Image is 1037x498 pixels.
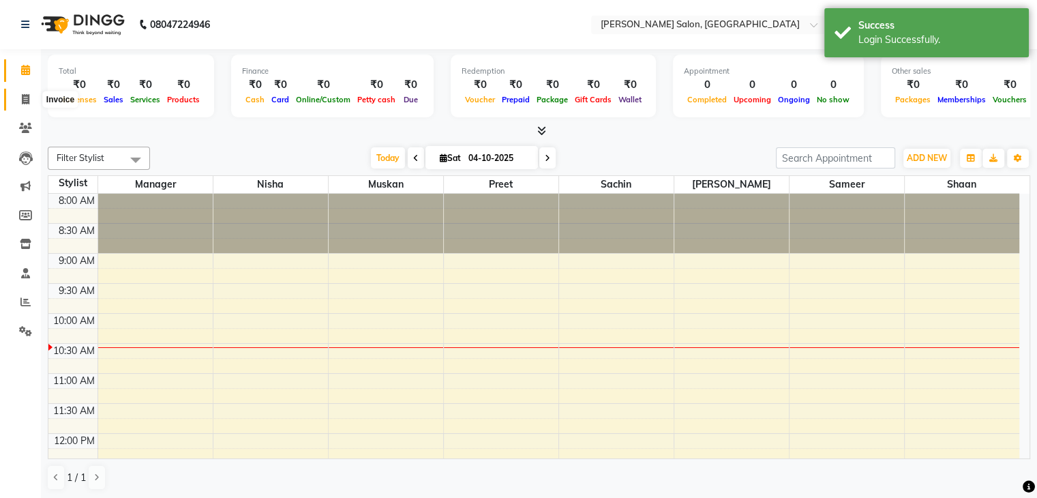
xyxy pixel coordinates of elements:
[51,434,97,448] div: 12:00 PM
[371,147,405,169] span: Today
[892,77,934,93] div: ₹0
[329,176,443,193] span: Muskan
[730,95,775,104] span: Upcoming
[164,77,203,93] div: ₹0
[462,77,498,93] div: ₹0
[268,77,292,93] div: ₹0
[98,176,213,193] span: Manager
[790,176,904,193] span: Sameer
[813,95,853,104] span: No show
[533,77,571,93] div: ₹0
[50,314,97,328] div: 10:00 AM
[615,77,645,93] div: ₹0
[730,77,775,93] div: 0
[59,65,203,77] div: Total
[56,254,97,268] div: 9:00 AM
[354,77,399,93] div: ₹0
[242,95,268,104] span: Cash
[934,95,989,104] span: Memberships
[905,176,1020,193] span: Shaan
[59,77,100,93] div: ₹0
[776,147,895,169] input: Search Appointment
[268,95,292,104] span: Card
[858,18,1019,33] div: Success
[464,148,532,169] input: 2025-10-04
[242,65,423,77] div: Finance
[498,77,533,93] div: ₹0
[354,95,399,104] span: Petty cash
[989,77,1030,93] div: ₹0
[242,77,268,93] div: ₹0
[50,344,97,358] div: 10:30 AM
[444,176,558,193] span: Preet
[100,95,127,104] span: Sales
[50,374,97,388] div: 11:00 AM
[684,95,730,104] span: Completed
[533,95,571,104] span: Package
[213,176,328,193] span: Nisha
[292,77,354,93] div: ₹0
[50,404,97,418] div: 11:30 AM
[684,65,853,77] div: Appointment
[462,65,645,77] div: Redemption
[775,77,813,93] div: 0
[674,176,789,193] span: [PERSON_NAME]
[813,77,853,93] div: 0
[56,194,97,208] div: 8:00 AM
[615,95,645,104] span: Wallet
[571,77,615,93] div: ₹0
[436,153,464,163] span: Sat
[934,77,989,93] div: ₹0
[57,152,104,163] span: Filter Stylist
[858,33,1019,47] div: Login Successfully.
[56,224,97,238] div: 8:30 AM
[35,5,128,44] img: logo
[775,95,813,104] span: Ongoing
[292,95,354,104] span: Online/Custom
[164,95,203,104] span: Products
[67,471,86,485] span: 1 / 1
[43,91,78,108] div: Invoice
[48,176,97,190] div: Stylist
[892,95,934,104] span: Packages
[462,95,498,104] span: Voucher
[571,95,615,104] span: Gift Cards
[127,95,164,104] span: Services
[399,77,423,93] div: ₹0
[56,284,97,298] div: 9:30 AM
[684,77,730,93] div: 0
[400,95,421,104] span: Due
[559,176,674,193] span: Sachin
[989,95,1030,104] span: Vouchers
[498,95,533,104] span: Prepaid
[907,153,947,163] span: ADD NEW
[100,77,127,93] div: ₹0
[150,5,210,44] b: 08047224946
[127,77,164,93] div: ₹0
[903,149,950,168] button: ADD NEW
